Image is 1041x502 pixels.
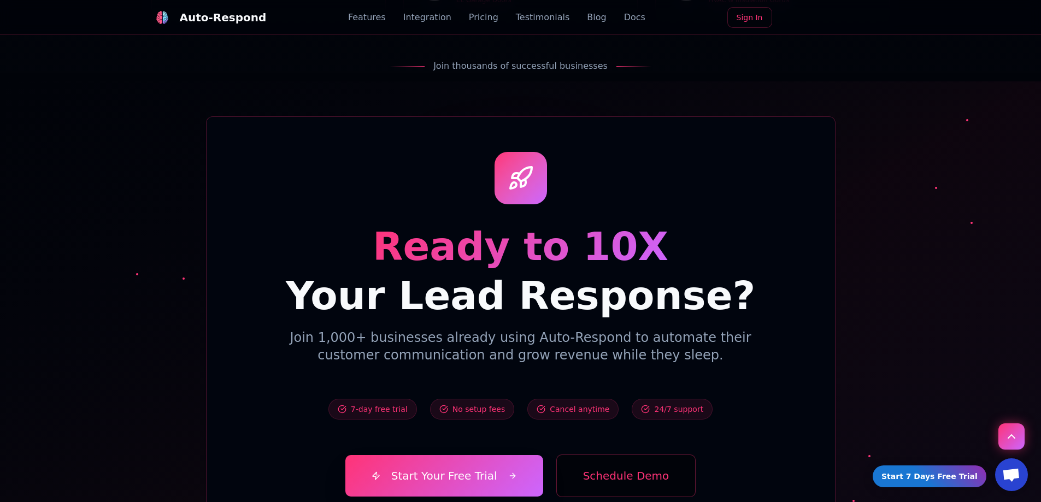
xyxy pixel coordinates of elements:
[556,454,696,497] button: Schedule Demo
[873,465,986,487] a: Start 7 Days Free Trial
[433,60,608,73] span: Join thousands of successful businesses
[276,329,766,364] p: Join 1,000+ businesses already using Auto-Respond to automate their customer communication and gr...
[452,404,505,415] span: No setup fees
[995,458,1028,491] div: Open chat
[550,404,609,415] span: Cancel anytime
[348,11,386,24] a: Features
[156,11,169,24] img: logo.svg
[775,6,896,30] iframe: Sign in with Google Button
[624,11,645,24] a: Docs
[151,7,267,28] a: Auto-Respond
[373,223,668,269] span: Ready to 10X
[286,273,756,318] span: Your Lead Response?
[403,11,451,24] a: Integration
[516,11,570,24] a: Testimonials
[345,455,543,497] a: Start Your Free Trial
[727,7,772,28] a: Sign In
[469,11,498,24] a: Pricing
[587,11,606,24] a: Blog
[180,10,267,25] div: Auto-Respond
[351,404,408,415] span: 7-day free trial
[998,423,1025,450] button: Scroll to top
[654,404,703,415] span: 24/7 support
